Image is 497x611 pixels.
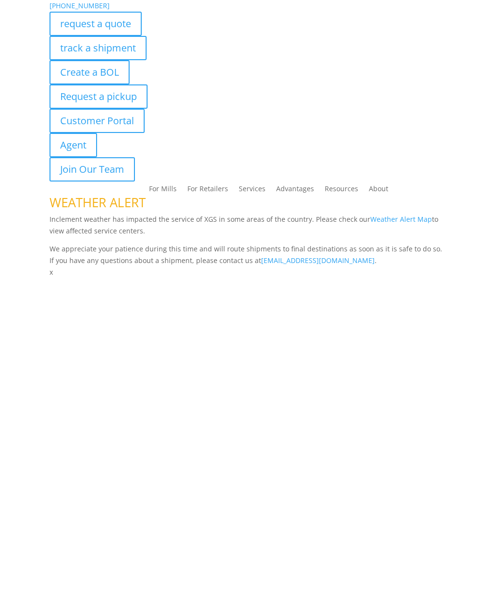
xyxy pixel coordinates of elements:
[276,185,314,196] a: Advantages
[50,36,147,60] a: track a shipment
[261,256,375,265] a: [EMAIL_ADDRESS][DOMAIN_NAME]
[370,215,432,224] a: Weather Alert Map
[149,185,177,196] a: For Mills
[50,266,447,278] p: x
[50,1,110,10] a: [PHONE_NUMBER]
[50,60,130,84] a: Create a BOL
[325,185,358,196] a: Resources
[239,185,265,196] a: Services
[50,297,447,309] p: Complete the form below and a member of our team will be in touch within 24 hours.
[50,194,146,211] span: WEATHER ALERT
[187,185,228,196] a: For Retailers
[50,84,148,109] a: Request a pickup
[50,12,142,36] a: request a quote
[50,109,145,133] a: Customer Portal
[50,214,447,244] p: Inclement weather has impacted the service of XGS in some areas of the country. Please check our ...
[50,278,447,297] h1: Contact Us
[50,157,135,182] a: Join Our Team
[369,185,388,196] a: About
[50,243,447,266] p: We appreciate your patience during this time and will route shipments to final destinations as so...
[50,133,97,157] a: Agent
